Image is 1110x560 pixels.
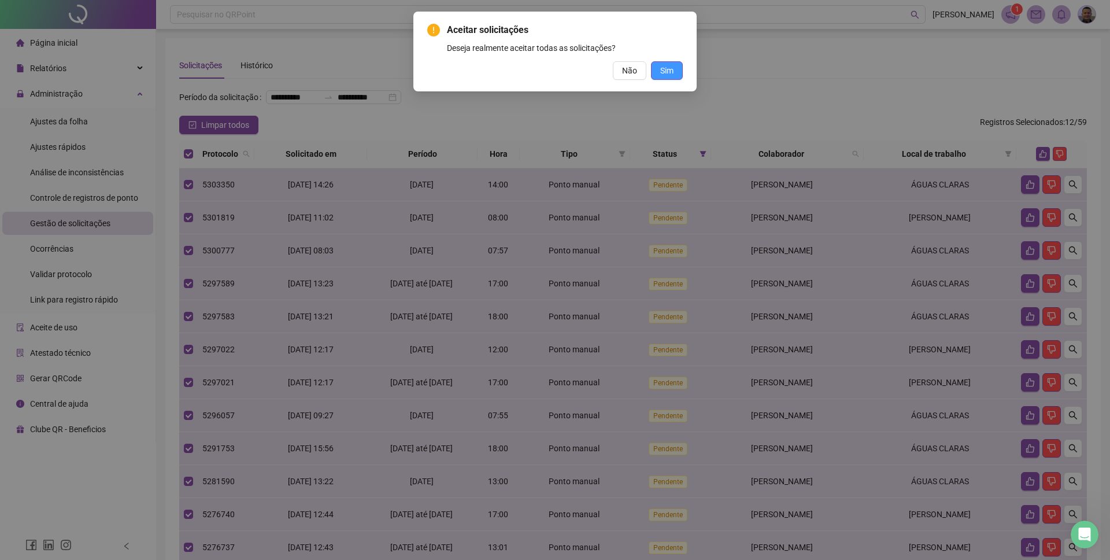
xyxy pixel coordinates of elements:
[447,42,683,54] div: Deseja realmente aceitar todas as solicitações?
[622,64,637,77] span: Não
[447,23,683,37] span: Aceitar solicitações
[613,61,646,80] button: Não
[660,64,674,77] span: Sim
[651,61,683,80] button: Sim
[1071,521,1098,548] iframe: Intercom live chat
[427,24,440,36] span: exclamation-circle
